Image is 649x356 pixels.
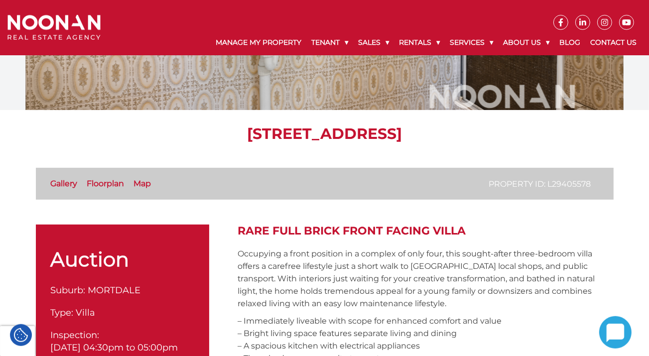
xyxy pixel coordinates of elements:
div: Cookie Settings [10,324,32,346]
p: Occupying a front position in a complex of only four, this sought-after three-bedroom villa offer... [238,247,614,310]
a: Contact Us [585,30,642,55]
a: Blog [554,30,585,55]
a: Map [134,179,151,188]
a: Manage My Property [211,30,306,55]
a: Floorplan [87,179,125,188]
a: Tenant [306,30,353,55]
span: Auction [51,247,130,271]
a: About Us [498,30,554,55]
span: Type: [51,307,74,318]
a: Rentals [394,30,445,55]
span: [DATE] 04:30pm to 05:00pm [51,342,178,353]
span: Villa [76,307,96,318]
a: Services [445,30,498,55]
span: MORTDALE [88,285,141,296]
h1: [STREET_ADDRESS] [36,125,614,143]
p: Property ID: L29405578 [489,178,591,190]
a: Sales [353,30,394,55]
h2: Rare Full Brick Front Facing Villa [238,225,614,237]
span: Suburb: [51,285,86,296]
span: Inspection: [51,330,100,341]
img: Noonan Real Estate Agency [7,15,101,41]
a: Gallery [51,179,78,188]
